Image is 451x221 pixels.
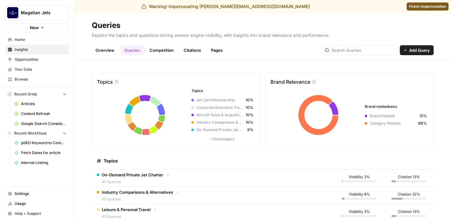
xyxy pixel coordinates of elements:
span: Leisure & Personal Travel [102,206,150,213]
span: 45 Queries [102,179,163,185]
span: Brand Related [370,113,417,119]
span: Fetch Dates for article [21,150,66,156]
span: Category Related [370,121,416,126]
span: pSEO Keyword to Content Brief [21,140,66,146]
a: Pages [207,45,226,55]
span: Home [15,37,66,42]
span: Topics [104,158,118,164]
span: Articles [21,101,66,107]
a: Finish impersonation [407,2,449,11]
span: Aircraft Sales & Acquisition [196,112,243,118]
span: Settings [15,191,66,197]
a: Articles [11,99,69,109]
span: Visibility 3% [349,209,370,214]
button: Help + Support [5,209,69,219]
p: Brand Relevance [270,78,310,86]
span: Corporate Executive Travel [196,105,243,110]
span: Citation 13% [398,174,420,180]
span: Visibility 8% [349,192,370,197]
a: Opportunities [5,55,69,64]
a: Citations [180,45,205,55]
span: Citation 13% [398,209,420,214]
a: Content Refresh [11,109,69,119]
span: Google Search Console - Library [21,121,66,126]
a: Internal Linking [11,158,69,168]
a: Google Search Console - Library [11,119,69,129]
span: Jet Card Membership [196,97,243,103]
span: Your Data [15,67,66,72]
p: Explore the topics and questions driving answer engine visibility, with insights into brand relev... [92,30,434,38]
div: Queries [92,20,120,30]
a: pSEO Keyword to Content Brief [11,138,69,148]
span: Insights [15,47,66,52]
span: Add Query [409,47,430,53]
span: 50 Queries [102,197,173,202]
a: Competition [146,45,177,55]
span: 9% [247,127,253,133]
span: Internal Linking [21,160,66,166]
a: Fetch Dates for article [11,148,69,158]
span: Industry Comparisons & Alternatives [196,120,243,125]
span: Browse [15,77,66,82]
span: Citation 32% [398,192,420,197]
h3: Topics [191,88,253,94]
a: Queries [121,45,143,55]
span: 12% [419,113,427,119]
img: Magellan Jets Logo [7,7,18,18]
span: 88% [418,121,427,126]
span: Visibility 3% [349,174,370,180]
p: Topics [97,78,113,86]
input: Search Queries [332,47,395,53]
span: 10% [246,112,253,118]
span: Industry Comparisons & Alternatives [102,189,173,195]
span: New [30,24,39,31]
a: Usage [5,199,69,209]
div: Warning! Impersonating [PERSON_NAME][EMAIL_ADDRESS][DOMAIN_NAME] [141,3,310,10]
span: On-Demand Private Jet Charter [102,172,163,178]
span: Help + Support [15,211,66,216]
a: Your Data [5,64,69,74]
span: 43 Queries [102,214,150,219]
a: Home [5,35,69,45]
span: Recent Grids [14,91,37,97]
span: Magellan Jets [21,10,58,16]
a: Settings [5,189,69,199]
button: Recent Workflows [5,129,69,138]
span: Opportunities [15,57,66,62]
span: 10% [246,97,253,103]
button: Workspace: Magellan Jets [5,5,69,20]
h3: Brand relatedness [365,104,427,109]
a: Browse [5,74,69,84]
a: Insights [5,45,69,55]
span: Finish impersonation [409,4,446,9]
button: Add Query [400,45,434,55]
a: Overview [92,45,118,55]
button: Recent Grids [5,90,69,99]
button: New [5,23,69,32]
p: + 7 more topics [191,136,253,142]
span: Content Refresh [21,111,66,117]
span: 10% [246,120,253,125]
span: 10% [246,105,253,110]
span: Usage [15,201,66,206]
span: Recent Workflows [14,130,47,136]
span: On-Demand Private Jet Charter [196,127,245,133]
